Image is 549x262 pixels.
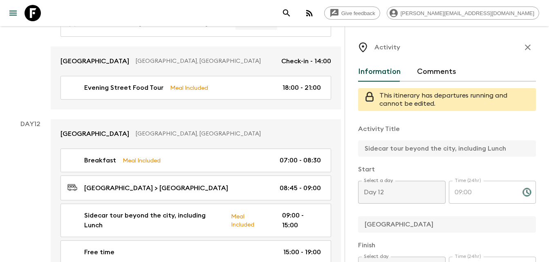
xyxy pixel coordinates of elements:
p: [GEOGRAPHIC_DATA] [61,56,129,66]
p: 15:00 - 19:00 [283,247,321,257]
a: Evening Street Food TourMeal Included18:00 - 21:00 [61,76,331,100]
label: Time (24hr) [455,253,481,260]
button: search adventures [278,5,295,21]
a: Give feedback [324,7,380,20]
p: 08:45 - 09:00 [280,183,321,193]
a: [GEOGRAPHIC_DATA][GEOGRAPHIC_DATA], [GEOGRAPHIC_DATA] [51,119,341,149]
a: [GEOGRAPHIC_DATA][GEOGRAPHIC_DATA], [GEOGRAPHIC_DATA]Check-in - 14:00 [51,47,341,76]
p: Evening Street Food Tour [84,83,164,93]
p: Meal Included [170,83,208,92]
p: Check-in - 14:00 [281,56,331,66]
p: [GEOGRAPHIC_DATA] [61,129,129,139]
p: [GEOGRAPHIC_DATA], [GEOGRAPHIC_DATA] [136,57,275,65]
p: Sidecar tour beyond the city, including Lunch [84,211,225,230]
p: [GEOGRAPHIC_DATA] > [GEOGRAPHIC_DATA] [84,183,228,193]
button: Comments [417,62,456,82]
p: Free time [84,247,114,257]
p: Activity Title [358,124,536,134]
span: Give feedback [337,10,380,16]
a: [GEOGRAPHIC_DATA] > [GEOGRAPHIC_DATA]08:45 - 09:00 [61,175,331,200]
p: Meal Included [231,212,269,229]
button: menu [5,5,21,21]
p: [GEOGRAPHIC_DATA], [GEOGRAPHIC_DATA] [136,130,325,138]
label: Select day [364,253,389,260]
a: Sidecar tour beyond the city, including LunchMeal Included09:00 - 15:00 [61,204,331,237]
p: Activity [374,42,400,52]
label: Select a day [364,177,393,184]
p: Day 12 [10,119,51,129]
span: [PERSON_NAME][EMAIL_ADDRESS][DOMAIN_NAME] [396,10,539,16]
button: Information [358,62,401,82]
a: BreakfastMeal Included07:00 - 08:30 [61,149,331,172]
p: 07:00 - 08:30 [280,155,321,165]
p: Start [358,164,536,174]
span: This itinerary has departures running and cannot be edited. [379,92,507,107]
p: Breakfast [84,155,116,165]
div: [PERSON_NAME][EMAIL_ADDRESS][DOMAIN_NAME] [387,7,539,20]
p: 09:00 - 15:00 [282,211,321,230]
input: hh:mm [449,181,516,204]
p: Meal Included [123,156,161,165]
p: Finish [358,240,536,250]
label: Time (24hr) [455,177,481,184]
p: 18:00 - 21:00 [282,83,321,93]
